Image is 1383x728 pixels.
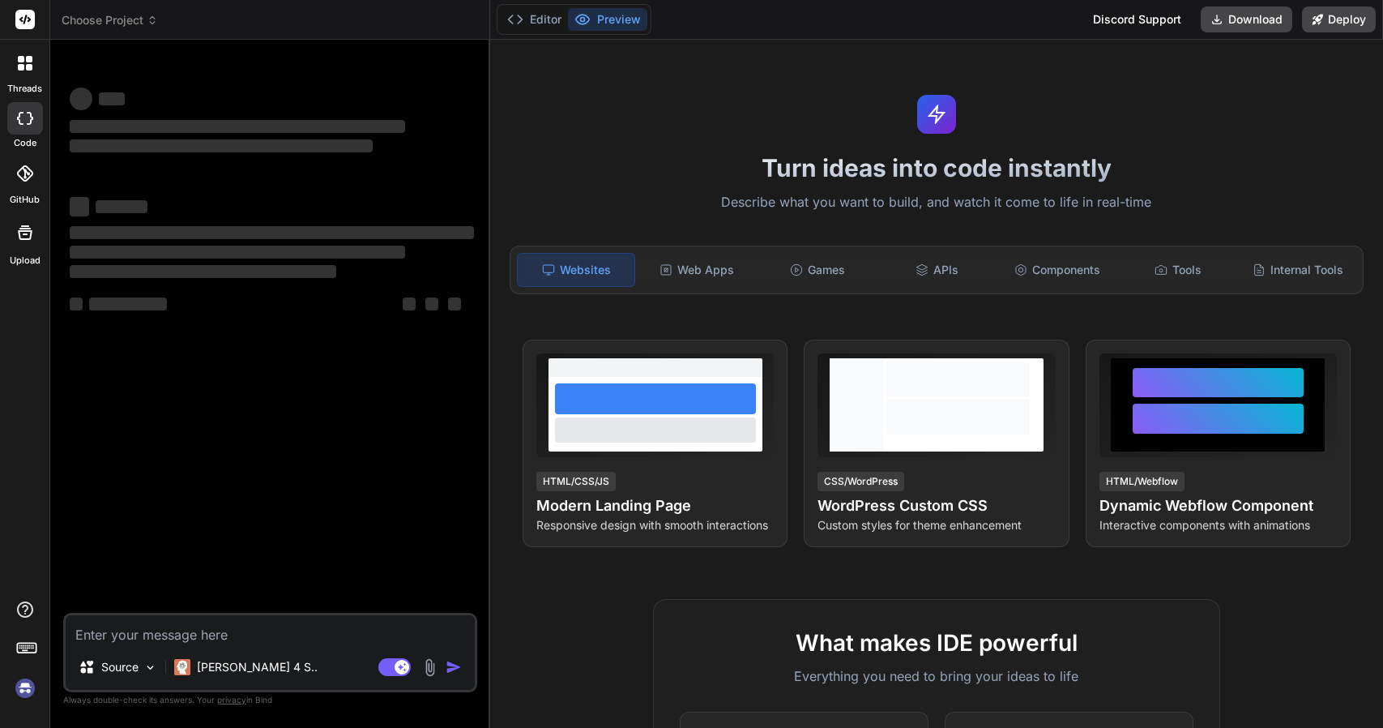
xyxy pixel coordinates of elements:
[10,254,41,268] label: Upload
[1099,495,1337,517] h4: Dynamic Webflow Component
[7,82,42,96] label: threads
[1119,253,1236,287] div: Tools
[420,658,439,677] img: attachment
[817,495,1055,517] h4: WordPress Custom CSS
[536,472,616,491] div: HTML/CSS/JS
[999,253,1116,287] div: Components
[174,659,190,675] img: Claude 4 Sonnet
[70,120,405,133] span: ‌
[446,659,462,675] img: icon
[536,517,774,533] p: Responsive design with smooth interactions
[70,298,83,310] span: ‌
[680,666,1193,686] p: Everything you need to bring your ideas to life
[448,298,461,310] span: ‌
[501,8,568,31] button: Editor
[70,88,92,110] span: ‌
[1099,517,1337,533] p: Interactive components with animations
[758,253,875,287] div: Games
[63,692,477,708] p: Always double-check its answers. Your in Bind
[817,472,904,491] div: CSS/WordPress
[638,253,755,287] div: Web Apps
[680,626,1193,660] h2: What makes IDE powerful
[99,92,125,105] span: ‌
[70,226,474,239] span: ‌
[500,192,1373,213] p: Describe what you want to build, and watch it come to life in real-time
[11,674,39,702] img: signin
[425,298,438,310] span: ‌
[536,495,774,517] h4: Modern Landing Page
[500,153,1373,182] h1: Turn ideas into code instantly
[1083,6,1191,32] div: Discord Support
[817,517,1055,533] p: Custom styles for theme enhancement
[1201,6,1292,32] button: Download
[14,136,36,150] label: code
[70,265,336,278] span: ‌
[62,12,158,28] span: Choose Project
[89,298,167,310] span: ‌
[217,695,246,704] span: privacy
[10,193,40,207] label: GitHub
[70,246,405,259] span: ‌
[70,139,373,152] span: ‌
[568,8,647,31] button: Preview
[101,659,139,675] p: Source
[879,253,996,287] div: APIs
[96,200,147,213] span: ‌
[1099,472,1185,491] div: HTML/Webflow
[197,659,318,675] p: [PERSON_NAME] 4 S..
[1302,6,1376,32] button: Deploy
[70,197,89,216] span: ‌
[517,253,635,287] div: Websites
[403,298,416,310] span: ‌
[1240,253,1356,287] div: Internal Tools
[143,661,157,674] img: Pick Models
